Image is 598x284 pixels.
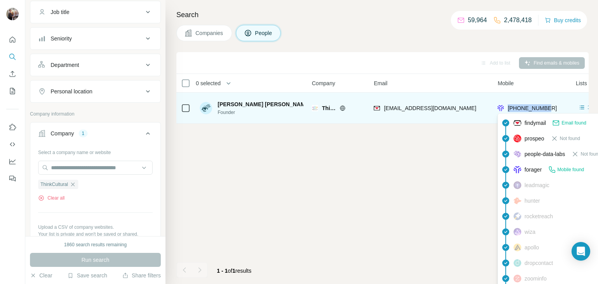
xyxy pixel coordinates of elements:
button: Clear all [38,195,65,202]
button: Feedback [6,172,19,186]
button: Seniority [30,29,160,48]
button: My lists [6,84,19,98]
button: Quick start [6,33,19,47]
span: findymail [524,119,546,127]
button: Share filters [122,272,161,279]
span: Mobile found [558,166,584,173]
div: 1860 search results remaining [64,241,127,248]
div: Personal location [51,88,92,95]
div: Open Intercom Messenger [572,242,590,261]
span: People [255,29,273,37]
img: provider forager logo [514,166,521,174]
img: provider apollo logo [514,244,521,251]
span: 1 list [587,104,597,111]
span: [EMAIL_ADDRESS][DOMAIN_NAME] [384,105,476,111]
p: Your list is private and won't be saved or shared. [38,231,153,238]
img: provider zoominfo logo [514,275,521,282]
span: hunter [524,197,540,205]
img: provider findymail logo [514,119,521,127]
button: Search [6,50,19,64]
span: [PHONE_NUMBER] [508,105,557,111]
span: people-data-labs [524,150,565,158]
button: Department [30,56,160,74]
img: provider forager logo [498,104,504,112]
span: Not found [560,135,580,142]
span: Lists [576,79,587,87]
span: results [217,268,252,274]
button: Use Surfe API [6,137,19,151]
span: 1 - 1 [217,268,228,274]
button: Personal location [30,82,160,101]
span: ThinkCultural [322,104,336,112]
span: dropcontact [524,259,553,267]
span: apollo [524,244,539,251]
div: Company [51,130,74,137]
span: prospeo [524,135,544,142]
img: provider people-data-labs logo [514,151,521,158]
span: 0 selected [196,79,221,87]
img: Avatar [6,8,19,20]
span: Founder [218,109,303,116]
img: provider leadmagic logo [514,181,521,189]
span: [PERSON_NAME] [PERSON_NAME] [218,100,311,108]
img: provider wiza logo [514,228,521,236]
button: Clear [30,272,52,279]
span: Company [312,79,335,87]
p: 59,964 [468,16,487,25]
button: Save search [67,272,107,279]
img: Avatar [200,102,212,114]
span: Email found [561,119,586,126]
span: Companies [195,29,224,37]
span: forager [524,166,542,174]
div: Seniority [51,35,72,42]
span: Mobile [498,79,514,87]
img: provider hunter logo [514,197,521,204]
span: zoominfo [524,275,547,282]
button: Dashboard [6,154,19,168]
span: rocketreach [524,212,553,220]
button: Company1 [30,124,160,146]
p: 2,478,418 [504,16,532,25]
span: ThinkCultural [40,181,68,188]
span: leadmagic [524,181,549,189]
span: wiza [524,228,535,236]
p: Upload a CSV of company websites. [38,224,153,231]
span: of [228,268,232,274]
img: provider dropcontact logo [514,259,521,267]
button: Buy credits [545,15,581,26]
img: provider prospeo logo [514,135,521,142]
button: Use Surfe on LinkedIn [6,120,19,134]
img: Logo of ThinkCultural [312,105,318,111]
p: Company information [30,110,161,117]
div: 1 [79,130,88,137]
div: Select a company name or website [38,146,153,156]
img: provider findymail logo [374,104,380,112]
div: Department [51,61,79,69]
button: Job title [30,3,160,21]
span: Email [374,79,387,87]
button: Enrich CSV [6,67,19,81]
div: Job title [51,8,69,16]
img: provider rocketreach logo [514,212,521,220]
span: 1 [232,268,236,274]
h4: Search [176,9,589,20]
